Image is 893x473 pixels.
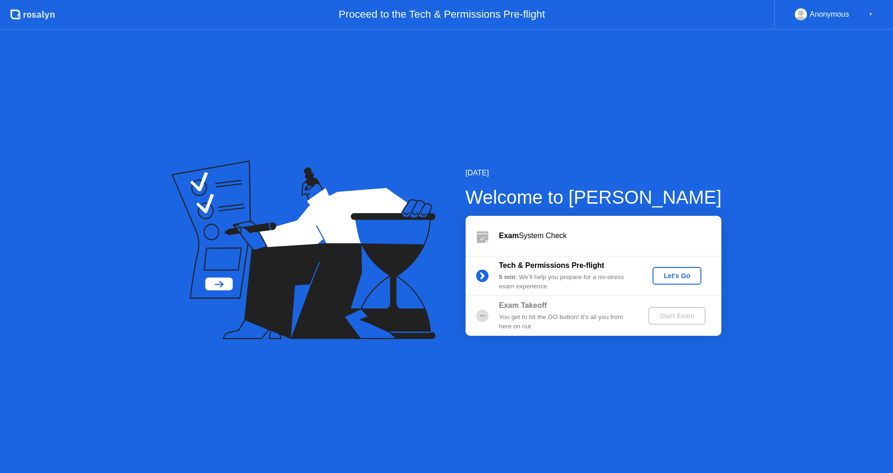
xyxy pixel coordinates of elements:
button: Start Exam [648,307,706,325]
div: Let's Go [656,272,698,280]
div: Start Exam [652,312,702,320]
b: 5 min [499,273,516,280]
div: Welcome to [PERSON_NAME] [466,183,722,211]
div: System Check [499,230,721,241]
div: : We’ll help you prepare for a no-stress exam experience [499,273,633,292]
div: [DATE] [466,167,722,179]
div: You get to hit the GO button! It’s all you from here on out [499,313,633,332]
b: Tech & Permissions Pre-flight [499,261,604,269]
button: Let's Go [653,267,701,285]
b: Exam [499,232,519,240]
b: Exam Takeoff [499,301,547,309]
div: ▼ [868,8,873,20]
div: Anonymous [810,8,849,20]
